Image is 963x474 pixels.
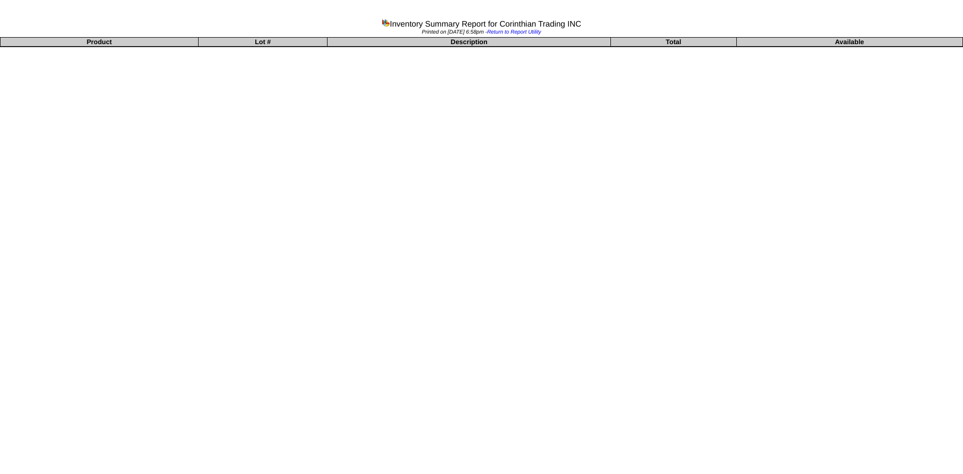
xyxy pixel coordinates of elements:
a: Return to Report Utility [487,29,541,35]
th: Description [328,38,611,47]
img: graph.gif [382,19,390,27]
th: Product [1,38,199,47]
th: Total [611,38,736,47]
th: Lot # [198,38,328,47]
th: Available [736,38,963,47]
